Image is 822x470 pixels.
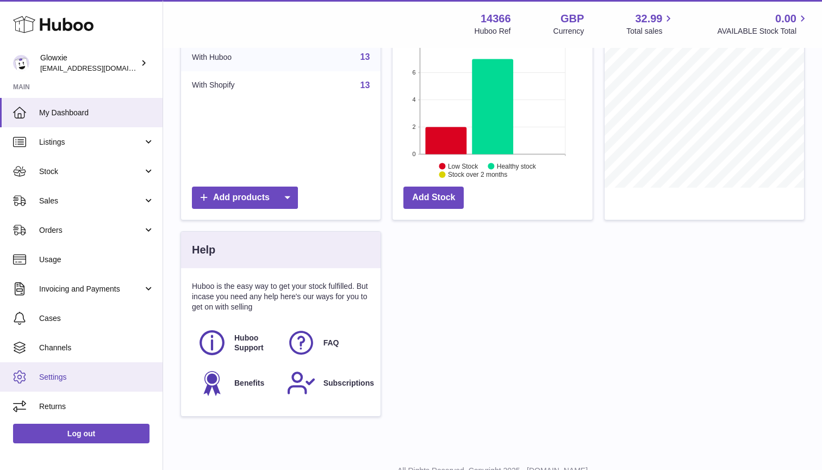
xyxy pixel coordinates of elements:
text: 2 [413,123,416,130]
span: 0.00 [775,11,796,26]
img: suraj@glowxie.com [13,55,29,71]
span: Huboo Support [234,333,275,354]
td: With Huboo [181,43,289,71]
span: Subscriptions [323,378,374,388]
span: Invoicing and Payments [39,284,143,294]
a: 0.00 AVAILABLE Stock Total [717,11,809,36]
a: 32.99 Total sales [626,11,675,36]
span: Listings [39,137,143,147]
a: FAQ [287,328,365,357]
text: 8 [413,42,416,48]
text: Healthy stock [497,162,537,170]
text: 4 [413,96,416,103]
a: Log out [13,424,150,443]
a: Huboo Support [197,328,276,357]
span: Cases [39,313,154,324]
text: Low Stock [448,162,478,170]
span: AVAILABLE Stock Total [717,26,809,36]
a: 13 [360,81,370,90]
span: Total sales [626,26,675,36]
span: Returns [39,401,154,412]
span: Stock [39,166,143,177]
a: Benefits [197,368,276,398]
div: Huboo Ref [475,26,511,36]
h3: Help [192,243,215,257]
a: Subscriptions [287,368,365,398]
span: Channels [39,343,154,353]
a: Add Stock [403,187,464,209]
span: Sales [39,196,143,206]
span: Benefits [234,378,264,388]
span: Settings [39,372,154,382]
strong: GBP [561,11,584,26]
span: [EMAIL_ADDRESS][DOMAIN_NAME] [40,64,160,72]
p: Huboo is the easy way to get your stock fulfilled. But incase you need any help here's our ways f... [192,281,370,312]
div: Glowxie [40,53,138,73]
text: Stock over 2 months [448,171,507,178]
td: With Shopify [181,71,289,100]
span: Usage [39,255,154,265]
span: Orders [39,225,143,236]
strong: 14366 [481,11,511,26]
span: 32.99 [635,11,662,26]
text: 6 [413,69,416,76]
div: Currency [553,26,584,36]
span: My Dashboard [39,108,154,118]
a: Add products [192,187,298,209]
text: 0 [413,151,416,157]
span: FAQ [323,338,339,348]
a: 13 [360,52,370,61]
